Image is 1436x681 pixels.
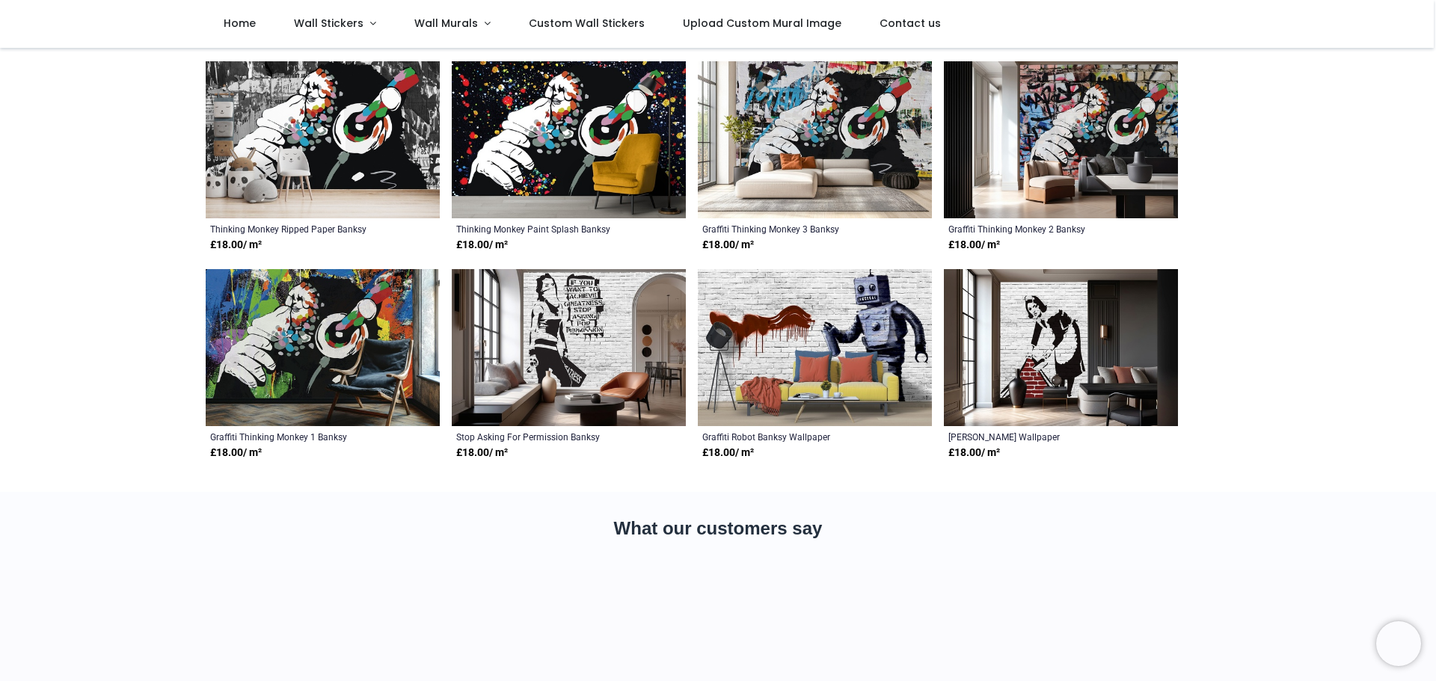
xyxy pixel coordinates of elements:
[210,431,390,443] a: Graffiti Thinking Monkey 1 Banksy Wallpaper
[224,16,256,31] span: Home
[210,223,390,235] a: Thinking Monkey Ripped Paper Banksy Wallpaper
[210,238,262,253] strong: £ 18.00 / m²
[452,269,686,426] img: Stop Asking For Permission Banksy Wall Mural Wallpaper
[683,16,841,31] span: Upload Custom Mural Image
[948,446,1000,460] strong: £ 18.00 / m²
[702,223,883,235] a: Graffiti Thinking Monkey 3 Banksy Wallpaper
[698,269,932,426] img: Graffiti Robot Banksy Wall Mural Wallpaper
[456,431,636,443] a: Stop Asking For Permission Banksy Wallpaper
[1376,621,1421,666] iframe: Brevo live chat
[206,269,440,426] img: Graffiti Thinking Monkey 1 Banksy Wall Mural Wallpaper
[880,16,941,31] span: Contact us
[456,238,508,253] strong: £ 18.00 / m²
[456,223,636,235] a: Thinking Monkey Paint Splash Banksy Wallpaper
[529,16,645,31] span: Custom Wall Stickers
[206,567,1230,672] iframe: Customer reviews powered by Trustpilot
[944,61,1178,218] img: Graffiti Thinking Monkey 2 Banksy Wall Mural Wallpaper
[702,431,883,443] a: Graffiti Robot Banksy Wallpaper
[456,446,508,460] strong: £ 18.00 / m²
[944,269,1178,426] img: Maid Banksy Wall Mural Wallpaper
[210,446,262,460] strong: £ 18.00 / m²
[414,16,478,31] span: Wall Murals
[948,223,1129,235] a: Graffiti Thinking Monkey 2 Banksy Wallpaper
[702,238,754,253] strong: £ 18.00 / m²
[452,61,686,218] img: Thinking Monkey Paint Splash Banksy Wall Mural Wallpaper
[948,431,1129,443] a: [PERSON_NAME] Wallpaper
[698,61,932,218] img: Graffiti Thinking Monkey 3 Banksy Wall Mural Wallpaper
[702,446,754,460] strong: £ 18.00 / m²
[206,516,1230,541] h2: What our customers say
[948,238,1000,253] strong: £ 18.00 / m²
[294,16,363,31] span: Wall Stickers
[206,61,440,218] img: Thinking Monkey Ripped Paper Banksy Wall Mural Wallpaper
